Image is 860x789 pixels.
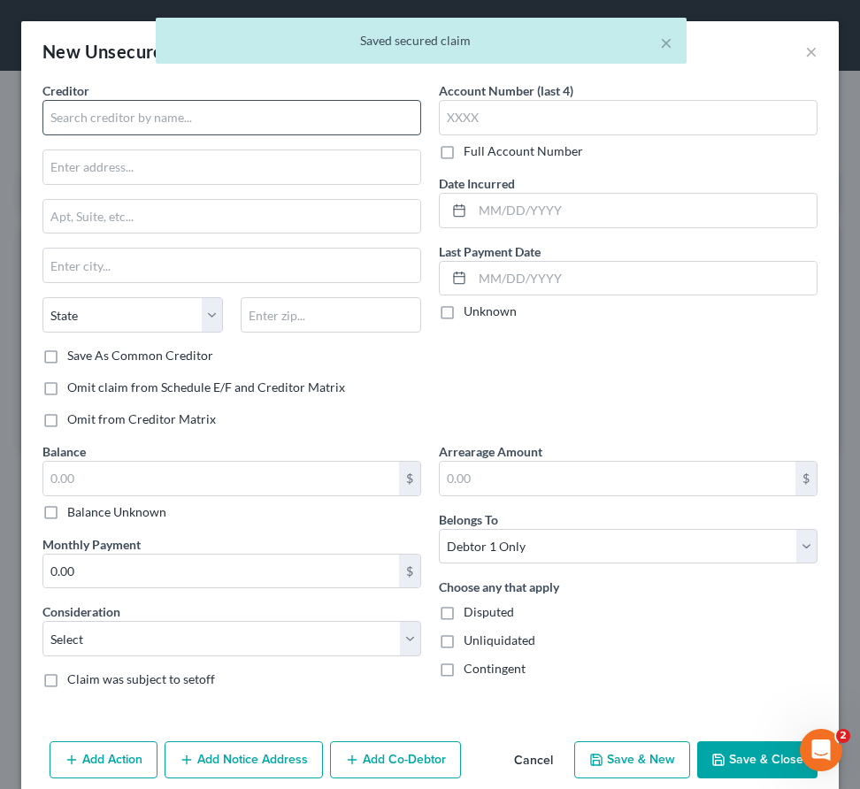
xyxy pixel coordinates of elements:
input: Search creditor by name... [42,100,421,135]
input: 0.00 [43,462,399,495]
div: $ [795,462,817,495]
span: Creditor [42,83,89,98]
span: Omit claim from Schedule E/F and Creditor Matrix [67,379,345,394]
label: Monthly Payment [42,535,141,554]
button: × [660,32,672,53]
label: Account Number (last 4) [439,81,573,100]
span: Disputed [464,604,514,619]
div: $ [399,555,420,588]
input: Enter zip... [241,297,421,333]
label: Save As Common Creditor [67,347,213,364]
span: Omit from Creditor Matrix [67,411,216,426]
input: XXXX [439,100,818,135]
input: Apt, Suite, etc... [43,200,420,234]
span: Unliquidated [464,632,535,647]
span: Belongs To [439,512,498,527]
div: Saved secured claim [170,32,672,50]
label: Last Payment Date [439,242,541,261]
button: Save & New [574,741,690,778]
label: Unknown [464,303,517,320]
button: Add Notice Address [165,741,323,778]
button: Cancel [500,743,567,778]
label: Full Account Number [464,142,583,160]
div: $ [399,462,420,495]
input: 0.00 [440,462,795,495]
label: Date Incurred [439,174,515,193]
button: Add Co-Debtor [330,741,461,778]
span: Claim was subject to setoff [67,671,215,686]
label: Balance [42,442,86,461]
label: Arrearage Amount [439,442,542,461]
input: 0.00 [43,555,399,588]
input: Enter address... [43,150,420,184]
label: Consideration [42,602,120,621]
input: MM/DD/YYYY [472,262,817,295]
button: Add Action [50,741,157,778]
iframe: Intercom live chat [800,729,842,771]
label: Choose any that apply [439,578,559,596]
span: Contingent [464,661,526,676]
label: Balance Unknown [67,503,166,521]
input: MM/DD/YYYY [472,194,817,227]
input: Enter city... [43,249,420,282]
span: 2 [836,729,850,743]
button: Save & Close [697,741,818,778]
